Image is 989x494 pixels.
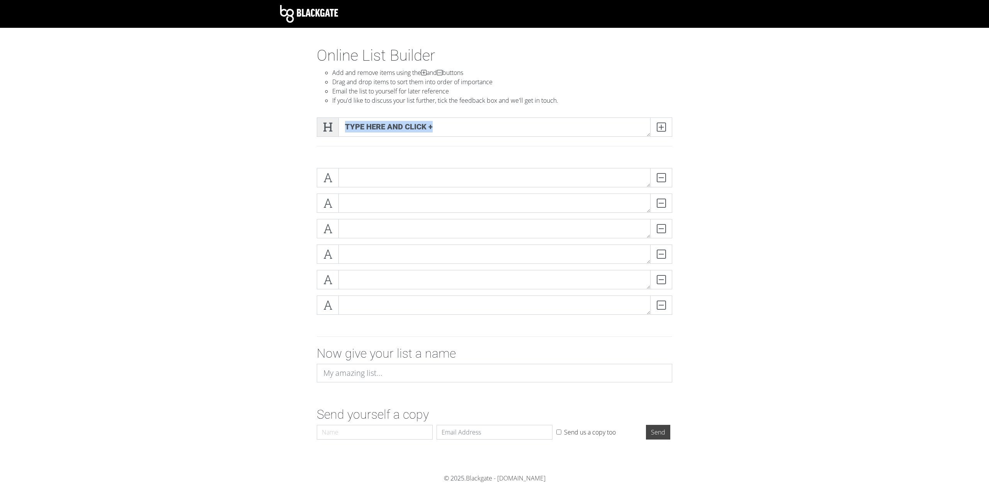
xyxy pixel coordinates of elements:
a: Blackgate - [DOMAIN_NAME] [466,474,545,482]
label: Send us a copy too [564,428,616,437]
input: Email Address [437,425,552,440]
li: Email the list to yourself for later reference [332,87,672,96]
li: If you'd like to discuss your list further, tick the feedback box and we'll get in touch. [332,96,672,105]
h2: Now give your list a name [317,346,672,361]
img: Blackgate [280,5,338,23]
h1: Online List Builder [317,46,672,65]
input: My amazing list... [317,364,672,382]
input: Send [646,425,670,440]
div: © 2025. [280,474,709,483]
input: Name [317,425,433,440]
h2: Send yourself a copy [317,407,672,422]
li: Drag and drop items to sort them into order of importance [332,77,672,87]
li: Add and remove items using the and buttons [332,68,672,77]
